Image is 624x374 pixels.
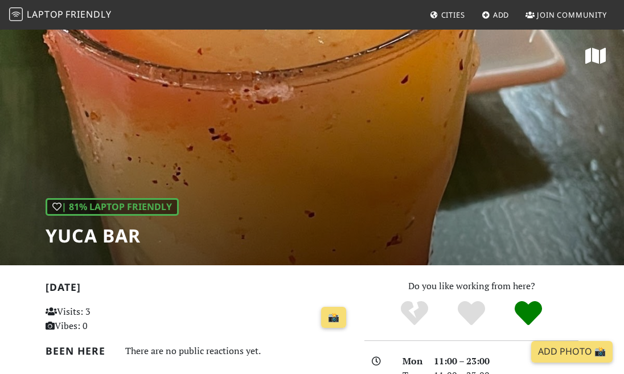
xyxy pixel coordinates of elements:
[46,305,138,334] p: Visits: 3 Vibes: 0
[427,354,585,369] div: 11:00 – 23:00
[500,299,557,328] div: Definitely!
[364,279,578,294] p: Do you like working from here?
[386,299,443,328] div: No
[125,343,351,359] div: There are no public reactions yet.
[9,7,23,21] img: LaptopFriendly
[65,8,111,20] span: Friendly
[477,5,514,25] a: Add
[425,5,470,25] a: Cities
[521,5,611,25] a: Join Community
[537,10,607,20] span: Join Community
[443,299,500,328] div: Yes
[493,10,510,20] span: Add
[46,198,179,216] div: | 81% Laptop Friendly
[46,225,179,246] h1: Yuca Bar
[396,354,428,369] div: Mon
[321,307,346,328] a: 📸
[9,5,112,25] a: LaptopFriendly LaptopFriendly
[441,10,465,20] span: Cities
[27,8,64,20] span: Laptop
[46,345,112,357] h2: Been here
[46,281,351,298] h2: [DATE]
[531,341,613,363] a: Add Photo 📸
